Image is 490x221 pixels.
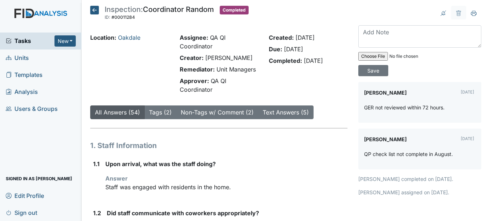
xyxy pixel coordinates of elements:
a: Non-Tags w/ Comment (2) [181,109,254,116]
a: Oakdale [118,34,140,41]
span: Signed in as [PERSON_NAME] [6,173,72,184]
p: Staff was engaged with residents in the home. [105,183,347,191]
label: 1.2 [93,209,101,217]
span: #00011284 [111,14,135,20]
a: Text Answers (5) [263,109,309,116]
input: Save [358,65,388,76]
span: Units [6,52,29,64]
label: Upon arrival, what was the staff doing? [105,160,216,168]
button: Tags (2) [144,105,176,119]
strong: Creator: [180,54,204,61]
button: Non-Tags w/ Comment (2) [176,105,258,119]
div: Coordinator Random [105,6,214,22]
strong: Remediator: [180,66,215,73]
p: QP check list not complete in August. [364,150,453,158]
strong: Completed: [269,57,302,64]
strong: Answer [105,175,128,182]
strong: Location: [90,34,116,41]
span: Templates [6,69,43,81]
span: Analysis [6,86,38,97]
strong: Assignee: [180,34,208,41]
a: Tags (2) [149,109,172,116]
span: [PERSON_NAME] [205,54,253,61]
strong: Approver: [180,77,209,84]
button: New [54,35,76,47]
small: [DATE] [461,90,474,95]
span: Users & Groups [6,103,58,114]
label: [PERSON_NAME] [364,88,407,98]
label: 1.1 [93,160,100,168]
span: Unit Managers [216,66,256,73]
span: Sign out [6,207,37,218]
strong: Due: [269,45,282,53]
label: [PERSON_NAME] [364,134,407,144]
a: Tasks [6,36,54,45]
span: [DATE] [284,45,303,53]
label: Did staff communicate with coworkers appropriately? [107,209,259,217]
strong: Created: [269,34,294,41]
small: [DATE] [461,136,474,141]
span: Completed [220,6,249,14]
button: All Answers (54) [90,105,145,119]
p: [PERSON_NAME] completed on [DATE]. [358,175,481,183]
a: All Answers (54) [95,109,140,116]
span: [DATE] [296,34,315,41]
span: Inspection: [105,5,143,14]
span: ID: [105,14,110,20]
p: [PERSON_NAME] assigned on [DATE]. [358,188,481,196]
p: GER not reviewed within 72 hours. [364,104,445,111]
button: Text Answers (5) [258,105,314,119]
span: [DATE] [304,57,323,64]
span: Edit Profile [6,190,44,201]
h1: 1. Staff Information [90,140,347,151]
